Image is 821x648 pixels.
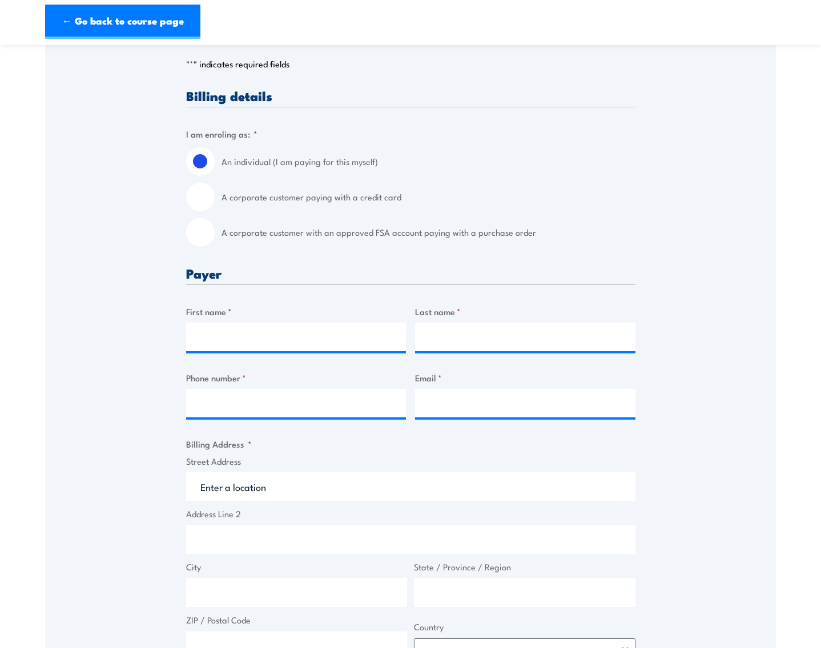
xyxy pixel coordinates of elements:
label: An individual (I am paying for this myself) [222,147,635,176]
label: Email [415,371,635,384]
label: Last name [415,305,635,318]
a: ← Go back to course page [45,5,200,39]
label: Country [414,621,635,634]
label: ZIP / Postal Code [186,614,408,627]
legend: Billing Address [186,437,252,450]
p: " " indicates required fields [186,58,635,70]
label: City [186,561,408,574]
label: Phone number [186,371,407,384]
label: Street Address [186,455,635,468]
label: A corporate customer paying with a credit card [222,183,635,211]
legend: I am enroling as: [186,127,257,140]
h3: Billing details [186,89,635,102]
label: State / Province / Region [414,561,635,574]
input: Enter a location [186,472,635,501]
label: A corporate customer with an approved FSA account paying with a purchase order [222,218,635,247]
h3: Payer [186,267,635,280]
label: Address Line 2 [186,508,635,521]
label: First name [186,305,407,318]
